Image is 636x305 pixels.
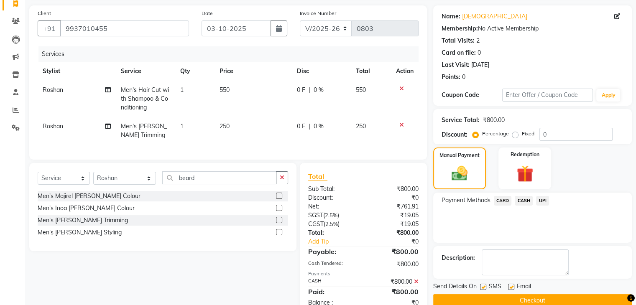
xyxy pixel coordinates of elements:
[363,287,425,297] div: ₹800.00
[478,48,481,57] div: 0
[536,196,549,206] span: UPI
[442,24,623,33] div: No Active Membership
[43,122,63,130] span: Roshan
[442,12,460,21] div: Name:
[442,24,478,33] div: Membership:
[302,277,363,286] div: CASH
[38,62,116,81] th: Stylist
[302,229,363,237] div: Total:
[482,130,509,137] label: Percentage
[302,220,363,229] div: ( )
[596,89,620,102] button: Apply
[363,185,425,193] div: ₹800.00
[476,36,480,45] div: 2
[511,151,539,158] label: Redemption
[300,10,336,17] label: Invoice Number
[494,196,512,206] span: CARD
[356,122,366,130] span: 250
[38,10,51,17] label: Client
[297,86,305,94] span: 0 F
[180,86,184,94] span: 1
[121,122,167,139] span: Men's [PERSON_NAME] Trimming
[38,204,135,213] div: Men's Inoa [PERSON_NAME] Colour
[308,172,327,181] span: Total
[373,237,424,246] div: ₹0
[302,237,373,246] a: Add Tip
[302,211,363,220] div: ( )
[442,254,475,262] div: Description:
[302,193,363,202] div: Discount:
[38,192,140,201] div: Men's Majirel [PERSON_NAME] Colour
[442,116,480,125] div: Service Total:
[297,122,305,131] span: 0 F
[442,196,490,205] span: Payment Methods
[447,164,473,183] img: _cash.svg
[517,282,531,292] span: Email
[175,62,215,81] th: Qty
[363,247,425,257] div: ₹800.00
[462,12,527,21] a: [DEMOGRAPHIC_DATA]
[391,62,419,81] th: Action
[292,62,351,81] th: Disc
[302,260,363,269] div: Cash Tendered:
[363,211,425,220] div: ₹19.05
[180,122,184,130] span: 1
[43,86,63,94] span: Roshan
[442,91,502,99] div: Coupon Code
[363,229,425,237] div: ₹800.00
[314,122,324,131] span: 0 %
[302,287,363,297] div: Paid:
[363,193,425,202] div: ₹0
[308,270,419,277] div: Payments
[515,196,533,206] span: CASH
[363,277,425,286] div: ₹800.00
[202,10,213,17] label: Date
[60,20,189,36] input: Search by Name/Mobile/Email/Code
[308,220,324,228] span: CGST
[302,247,363,257] div: Payable:
[121,86,169,111] span: Men's Hair Cut with Shampoo & Conditioning
[363,202,425,211] div: ₹761.91
[38,228,122,237] div: Men's [PERSON_NAME] Styling
[442,73,460,81] div: Points:
[363,260,425,269] div: ₹800.00
[489,282,501,292] span: SMS
[483,116,505,125] div: ₹800.00
[308,211,323,219] span: SGST
[442,61,470,69] div: Last Visit:
[522,130,534,137] label: Fixed
[162,171,276,184] input: Search or Scan
[442,130,467,139] div: Discount:
[220,122,230,130] span: 250
[38,46,425,62] div: Services
[215,62,292,81] th: Price
[351,62,391,81] th: Total
[309,86,310,94] span: |
[471,61,489,69] div: [DATE]
[511,163,539,184] img: _gift.svg
[356,86,366,94] span: 550
[38,20,61,36] button: +91
[302,202,363,211] div: Net:
[442,48,476,57] div: Card on file:
[502,89,593,102] input: Enter Offer / Coupon Code
[433,282,477,292] span: Send Details On
[38,216,128,225] div: Men's [PERSON_NAME] Trimming
[309,122,310,131] span: |
[363,220,425,229] div: ₹19.05
[325,221,338,227] span: 2.5%
[314,86,324,94] span: 0 %
[325,212,337,219] span: 2.5%
[439,152,480,159] label: Manual Payment
[220,86,230,94] span: 550
[116,62,175,81] th: Service
[302,185,363,193] div: Sub Total:
[442,36,475,45] div: Total Visits:
[462,73,465,81] div: 0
